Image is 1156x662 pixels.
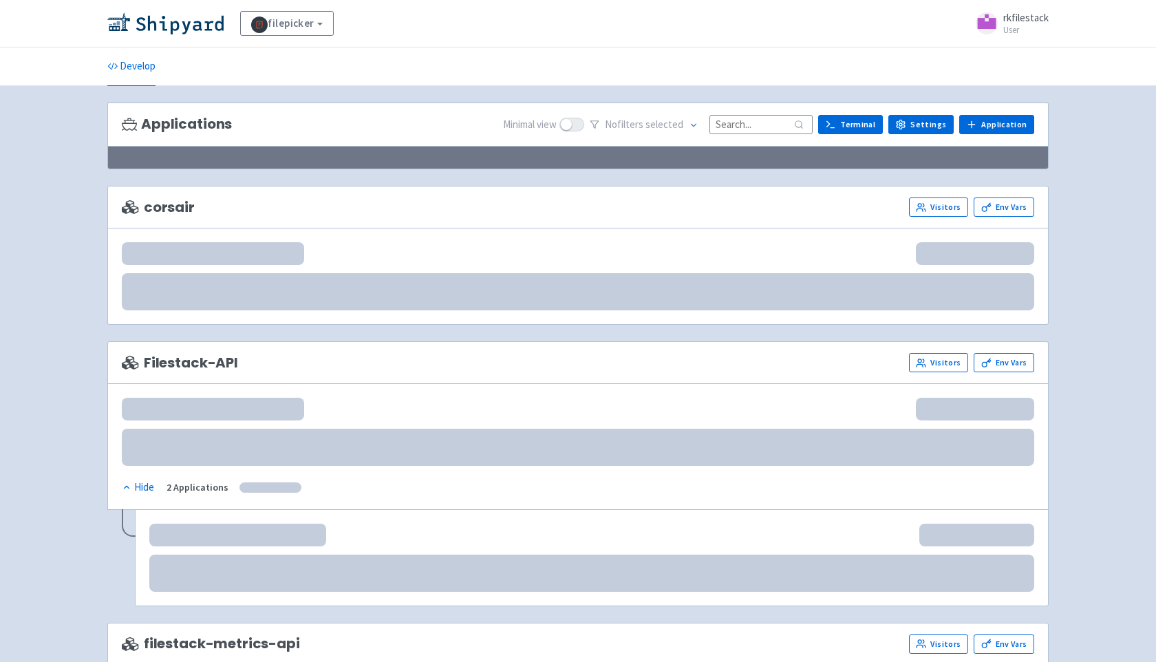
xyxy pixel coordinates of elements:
button: Hide [122,480,156,495]
span: Filestack-API [122,355,238,371]
a: Env Vars [974,353,1034,372]
span: rkfilestack [1003,11,1049,24]
input: Search... [709,115,813,134]
a: Settings [888,115,954,134]
span: selected [645,118,683,131]
span: filestack-metrics-api [122,636,300,652]
a: Application [959,115,1034,134]
span: No filter s [605,117,683,133]
span: corsair [122,200,195,215]
a: Terminal [818,115,883,134]
a: Env Vars [974,197,1034,217]
small: User [1003,25,1049,34]
a: filepicker [240,11,334,36]
a: Visitors [909,634,968,654]
span: Minimal view [503,117,557,133]
img: Shipyard logo [107,12,224,34]
a: Develop [107,47,156,86]
a: Visitors [909,197,968,217]
a: rkfilestack User [967,12,1049,34]
a: Env Vars [974,634,1034,654]
h3: Applications [122,116,232,132]
a: Visitors [909,353,968,372]
div: Hide [122,480,154,495]
div: 2 Applications [167,480,228,495]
